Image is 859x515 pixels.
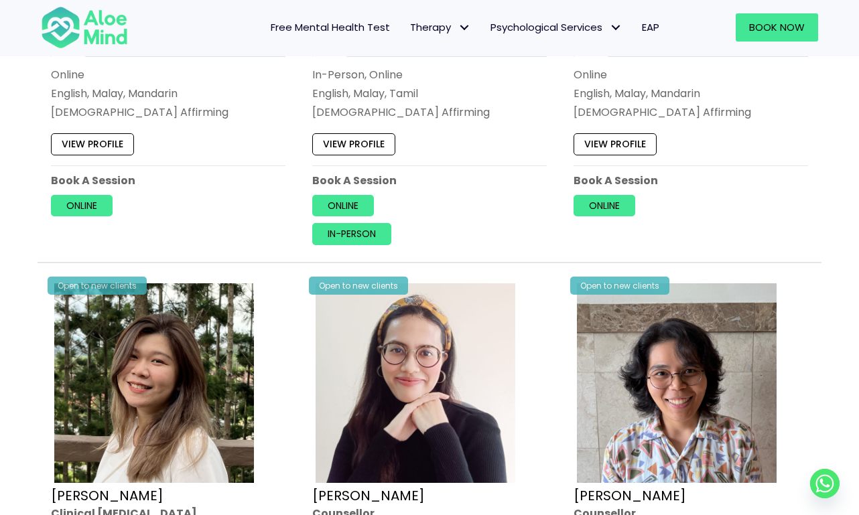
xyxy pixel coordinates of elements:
[574,86,808,101] p: English, Malay, Mandarin
[309,277,408,295] div: Open to new clients
[312,134,395,155] a: View profile
[577,283,777,483] img: zafeera counsellor
[574,195,635,216] a: Online
[810,469,840,498] a: Whatsapp
[736,13,818,42] a: Book Now
[490,20,622,34] span: Psychological Services
[271,20,390,34] span: Free Mental Health Test
[51,86,285,101] p: English, Malay, Mandarin
[51,486,163,504] a: [PERSON_NAME]
[312,173,547,188] p: Book A Session
[574,105,808,121] div: [DEMOGRAPHIC_DATA] Affirming
[574,134,657,155] a: View profile
[606,18,625,38] span: Psychological Services: submenu
[261,13,400,42] a: Free Mental Health Test
[51,195,113,216] a: Online
[54,283,254,483] img: Kelly Clinical Psychologist
[312,224,391,245] a: In-person
[51,105,285,121] div: [DEMOGRAPHIC_DATA] Affirming
[410,20,470,34] span: Therapy
[632,13,669,42] a: EAP
[41,5,128,50] img: Aloe mind Logo
[312,195,374,216] a: Online
[480,13,632,42] a: Psychological ServicesPsychological Services: submenu
[574,173,808,188] p: Book A Session
[400,13,480,42] a: TherapyTherapy: submenu
[312,486,425,504] a: [PERSON_NAME]
[570,277,669,295] div: Open to new clients
[312,67,547,82] div: In-Person, Online
[316,283,515,483] img: Therapist Photo Update
[574,67,808,82] div: Online
[454,18,474,38] span: Therapy: submenu
[51,173,285,188] p: Book A Session
[51,67,285,82] div: Online
[749,20,805,34] span: Book Now
[51,134,134,155] a: View profile
[574,486,686,504] a: [PERSON_NAME]
[312,86,547,101] p: English, Malay, Tamil
[312,105,547,121] div: [DEMOGRAPHIC_DATA] Affirming
[642,20,659,34] span: EAP
[145,13,669,42] nav: Menu
[48,277,147,295] div: Open to new clients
